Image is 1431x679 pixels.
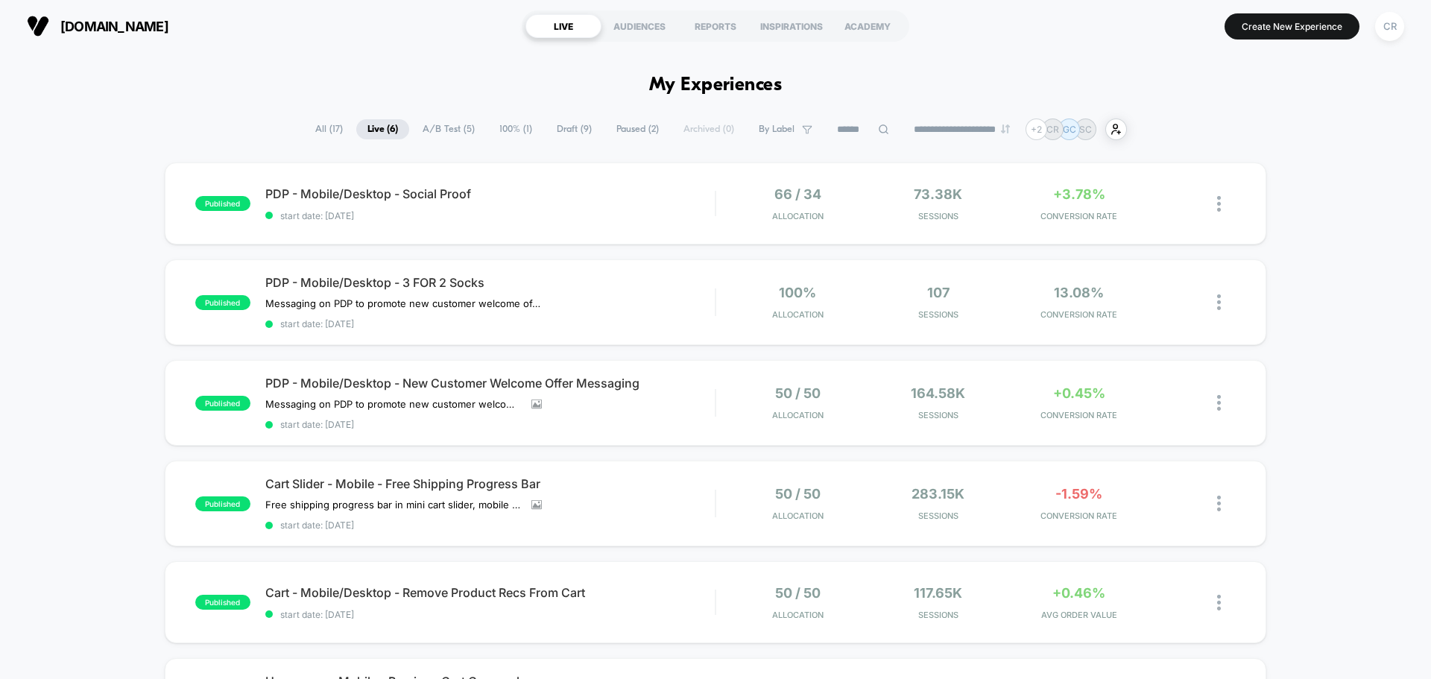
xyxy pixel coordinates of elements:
[265,318,715,329] span: start date: [DATE]
[914,186,962,202] span: 73.38k
[1063,124,1076,135] p: GC
[759,124,795,135] span: By Label
[265,210,715,221] span: start date: [DATE]
[1012,211,1146,221] span: CONVERSION RATE
[304,119,354,139] span: All ( 17 )
[1375,12,1404,41] div: CR
[356,119,409,139] span: Live ( 6 )
[1052,585,1105,601] span: +0.46%
[872,610,1005,620] span: Sessions
[411,119,486,139] span: A/B Test ( 5 )
[265,585,715,600] span: Cart - Mobile/Desktop - Remove Product Recs From Cart
[265,297,542,309] span: Messaging on PDP to promote new customer welcome offer, this only shows to users who have not pur...
[772,211,824,221] span: Allocation
[195,396,250,411] span: published
[488,119,543,139] span: 100% ( 1 )
[1055,486,1102,502] span: -1.59%
[601,14,677,38] div: AUDIENCES
[1026,119,1047,140] div: + 2
[265,476,715,491] span: Cart Slider - Mobile - Free Shipping Progress Bar
[1001,124,1010,133] img: end
[872,511,1005,521] span: Sessions
[772,511,824,521] span: Allocation
[775,385,821,401] span: 50 / 50
[195,295,250,310] span: published
[1079,124,1092,135] p: SC
[265,499,520,511] span: Free shipping progress bar in mini cart slider, mobile only
[525,14,601,38] div: LIVE
[265,609,715,620] span: start date: [DATE]
[830,14,906,38] div: ACADEMY
[605,119,670,139] span: Paused ( 2 )
[872,410,1005,420] span: Sessions
[911,385,965,401] span: 164.58k
[872,309,1005,320] span: Sessions
[649,75,783,96] h1: My Experiences
[927,285,950,300] span: 107
[754,14,830,38] div: INSPIRATIONS
[1217,395,1221,411] img: close
[779,285,816,300] span: 100%
[1217,595,1221,610] img: close
[1012,511,1146,521] span: CONVERSION RATE
[1217,196,1221,212] img: close
[1225,13,1359,40] button: Create New Experience
[775,486,821,502] span: 50 / 50
[265,419,715,430] span: start date: [DATE]
[1371,11,1409,42] button: CR
[265,186,715,201] span: PDP - Mobile/Desktop - Social Proof
[1217,496,1221,511] img: close
[772,309,824,320] span: Allocation
[22,14,173,38] button: [DOMAIN_NAME]
[546,119,603,139] span: Draft ( 9 )
[1012,410,1146,420] span: CONVERSION RATE
[265,376,715,391] span: PDP - Mobile/Desktop - New Customer Welcome Offer Messaging
[677,14,754,38] div: REPORTS
[772,610,824,620] span: Allocation
[912,486,964,502] span: 283.15k
[1053,186,1105,202] span: +3.78%
[1054,285,1104,300] span: 13.08%
[872,211,1005,221] span: Sessions
[195,496,250,511] span: published
[1053,385,1105,401] span: +0.45%
[1012,610,1146,620] span: AVG ORDER VALUE
[265,275,715,290] span: PDP - Mobile/Desktop - 3 FOR 2 Socks
[60,19,168,34] span: [DOMAIN_NAME]
[265,398,520,410] span: Messaging on PDP to promote new customer welcome offer, this only shows to users who have not pur...
[1012,309,1146,320] span: CONVERSION RATE
[195,595,250,610] span: published
[772,410,824,420] span: Allocation
[195,196,250,211] span: published
[774,186,821,202] span: 66 / 34
[775,585,821,601] span: 50 / 50
[1046,124,1059,135] p: CR
[1217,294,1221,310] img: close
[265,519,715,531] span: start date: [DATE]
[914,585,962,601] span: 117.65k
[27,15,49,37] img: Visually logo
